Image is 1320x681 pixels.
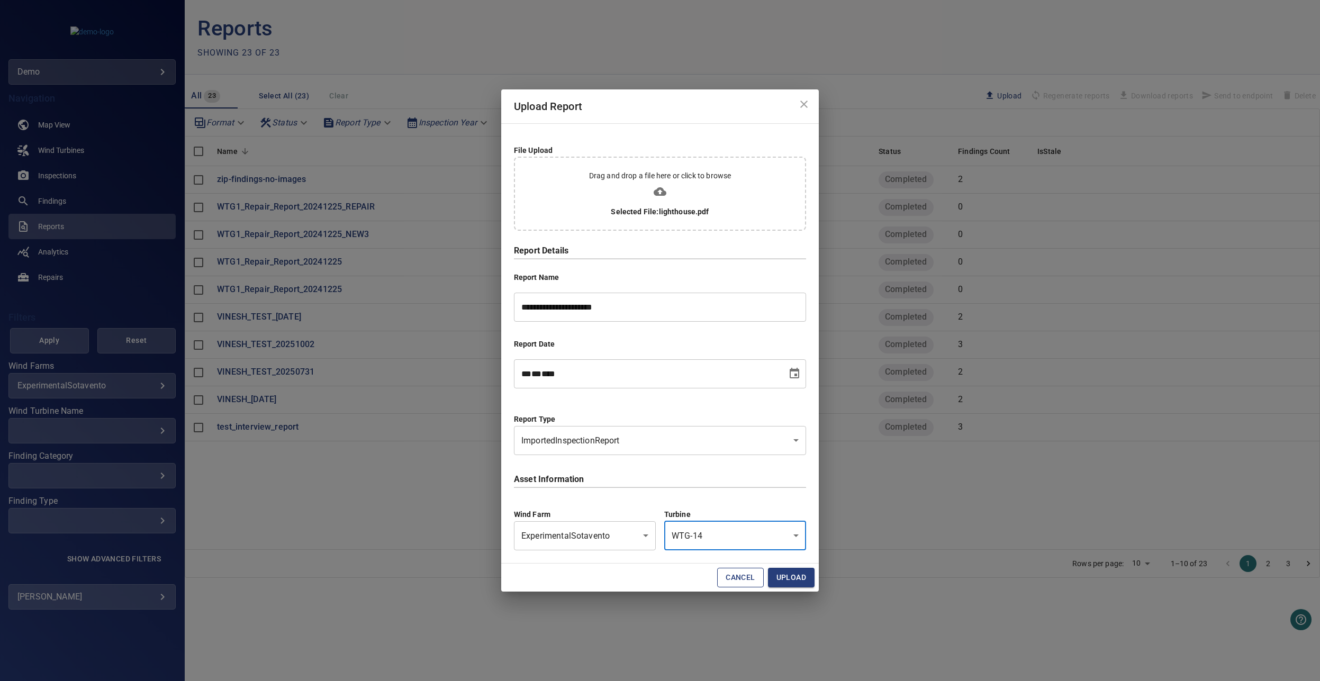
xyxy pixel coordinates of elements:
[514,339,806,350] h6: Report Date
[717,568,763,587] button: Cancel
[541,370,555,378] span: Year
[514,425,806,455] div: ImportedInspectionReport
[514,414,806,425] h6: Report Type
[784,363,805,384] button: Choose date, selected date is Oct 21, 2025
[501,89,819,123] h2: Upload Report
[514,521,656,550] div: ExperimentalSotavento
[514,243,806,258] h6: Report Details
[514,272,806,284] h6: Report Name
[768,568,815,587] button: Upload
[664,509,806,521] h6: Turbine
[531,370,541,378] span: Day
[611,206,709,217] p: Selected File: lighthouse.pdf
[514,145,806,157] h6: File Upload
[793,94,815,115] button: close
[589,170,731,181] p: Drag and drop a file here or click to browse
[664,521,806,550] div: WTG-14
[521,370,531,378] span: Month
[514,509,656,521] h6: Wind Farm
[514,472,806,487] h6: Asset Information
